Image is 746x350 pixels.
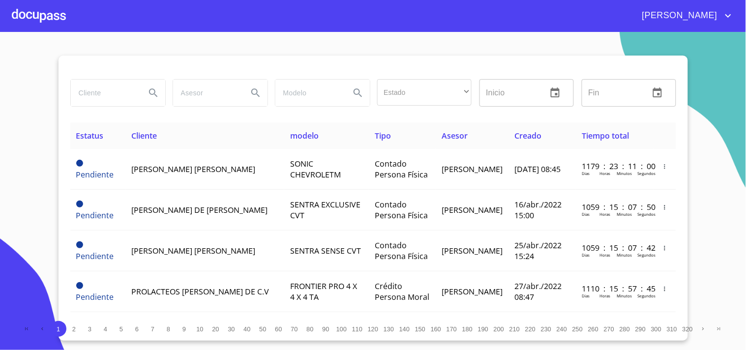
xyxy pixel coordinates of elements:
p: Segundos [637,252,656,258]
span: PROLACTEOS [PERSON_NAME] DE C.V [131,286,269,297]
button: 3 [82,321,98,337]
span: [DATE] 08:45 [514,164,561,175]
p: Dias [582,293,590,298]
button: 280 [617,321,633,337]
button: 290 [633,321,649,337]
span: SONIC CHEVROLETM [290,158,341,180]
span: 20 [212,325,219,333]
span: [PERSON_NAME] [442,245,503,256]
span: Contado Persona Física [375,199,428,221]
span: 2 [72,325,76,333]
span: Tipo [375,130,391,141]
span: 290 [635,325,646,333]
button: 300 [649,321,664,337]
span: Pendiente [76,251,114,262]
span: 270 [604,325,614,333]
p: Dias [582,252,590,258]
span: 210 [509,325,520,333]
input: search [275,80,342,106]
p: 1059 : 15 : 07 : 42 [582,242,648,253]
p: Horas [599,293,610,298]
span: Pendiente [76,201,83,207]
span: [PERSON_NAME] [442,204,503,215]
button: 180 [460,321,476,337]
span: SENTRA EXCLUSIVE CVT [290,199,360,221]
div: ​ [377,79,472,106]
span: Pendiente [76,160,83,167]
span: [PERSON_NAME] [PERSON_NAME] [131,245,255,256]
span: 140 [399,325,410,333]
button: 20 [208,321,224,337]
span: SENTRA SENSE CVT [290,245,361,256]
p: Minutos [617,211,632,217]
p: 1059 : 15 : 07 : 50 [582,202,648,212]
span: 300 [651,325,661,333]
span: 16/abr./2022 15:00 [514,199,562,221]
span: 25/abr./2022 15:24 [514,240,562,262]
span: 110 [352,325,362,333]
span: 9 [182,325,186,333]
span: 320 [683,325,693,333]
button: Search [244,81,268,105]
button: 190 [476,321,491,337]
span: Pendiente [76,169,114,180]
span: 60 [275,325,282,333]
button: 130 [381,321,397,337]
span: 50 [259,325,266,333]
span: Pendiente [76,241,83,248]
span: 310 [667,325,677,333]
span: 5 [119,325,123,333]
span: [PERSON_NAME] [442,286,503,297]
button: 40 [239,321,255,337]
button: 240 [554,321,570,337]
span: 4 [104,325,107,333]
button: 270 [601,321,617,337]
p: Segundos [637,171,656,176]
span: Estatus [76,130,104,141]
button: 10 [192,321,208,337]
button: Search [142,81,165,105]
span: 170 [447,325,457,333]
button: 230 [538,321,554,337]
span: 1 [57,325,60,333]
p: 1110 : 15 : 57 : 45 [582,283,648,294]
button: 90 [318,321,334,337]
span: 10 [196,325,203,333]
span: 100 [336,325,347,333]
button: 30 [224,321,239,337]
span: [PERSON_NAME] [PERSON_NAME] [131,164,255,175]
button: account of current user [635,8,734,24]
p: Dias [582,171,590,176]
span: 3 [88,325,91,333]
span: Cliente [131,130,157,141]
span: 240 [557,325,567,333]
button: 1 [51,321,66,337]
span: Asesor [442,130,468,141]
span: Pendiente [76,210,114,221]
button: 100 [334,321,350,337]
span: 40 [243,325,250,333]
button: 5 [114,321,129,337]
span: modelo [290,130,319,141]
span: 80 [306,325,313,333]
button: 7 [145,321,161,337]
button: 160 [428,321,444,337]
button: 80 [302,321,318,337]
p: Horas [599,211,610,217]
button: 120 [365,321,381,337]
button: 110 [350,321,365,337]
span: [PERSON_NAME] [635,8,722,24]
span: 160 [431,325,441,333]
button: 8 [161,321,177,337]
button: 60 [271,321,287,337]
span: Crédito Persona Moral [375,281,429,302]
button: 6 [129,321,145,337]
span: 220 [525,325,536,333]
span: 6 [135,325,139,333]
button: 140 [397,321,413,337]
p: Dias [582,211,590,217]
span: 30 [228,325,235,333]
span: Pendiente [76,282,83,289]
span: 280 [620,325,630,333]
span: 190 [478,325,488,333]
